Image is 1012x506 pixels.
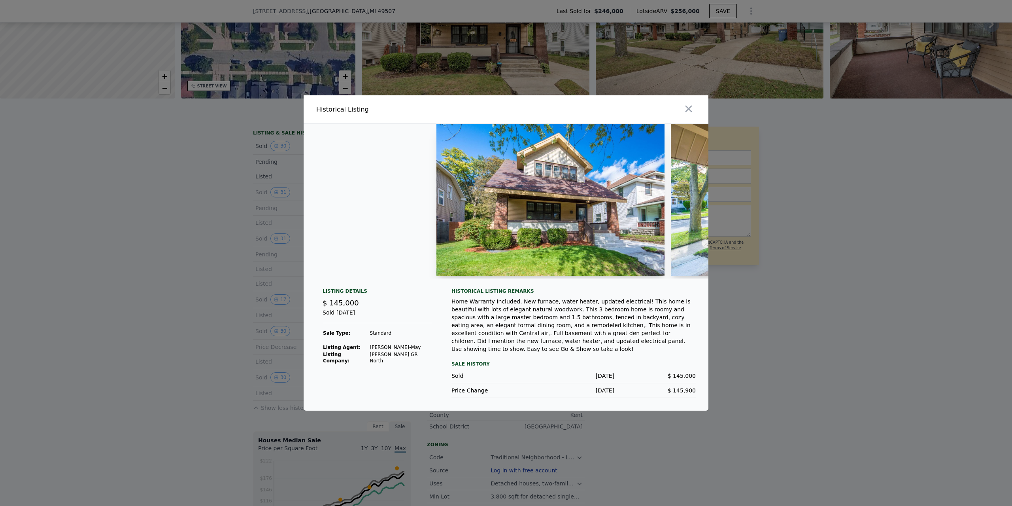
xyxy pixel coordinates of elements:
[451,298,696,353] div: Home Warranty Included. New furnace, water heater, updated electrical! This home is beautiful wit...
[671,124,899,276] img: Property Img
[668,387,696,394] span: $ 145,900
[370,330,433,337] td: Standard
[451,372,533,380] div: Sold
[451,387,533,394] div: Price Change
[323,345,361,350] strong: Listing Agent:
[668,373,696,379] span: $ 145,000
[370,351,433,364] td: [PERSON_NAME] GR North
[533,387,614,394] div: [DATE]
[370,344,433,351] td: [PERSON_NAME]-May
[316,105,503,114] div: Historical Listing
[436,124,665,276] img: Property Img
[451,288,696,294] div: Historical Listing remarks
[323,330,350,336] strong: Sale Type:
[533,372,614,380] div: [DATE]
[323,288,432,298] div: Listing Details
[323,352,349,364] strong: Listing Company:
[451,359,696,369] div: Sale History
[323,309,432,323] div: Sold [DATE]
[323,299,359,307] span: $ 145,000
